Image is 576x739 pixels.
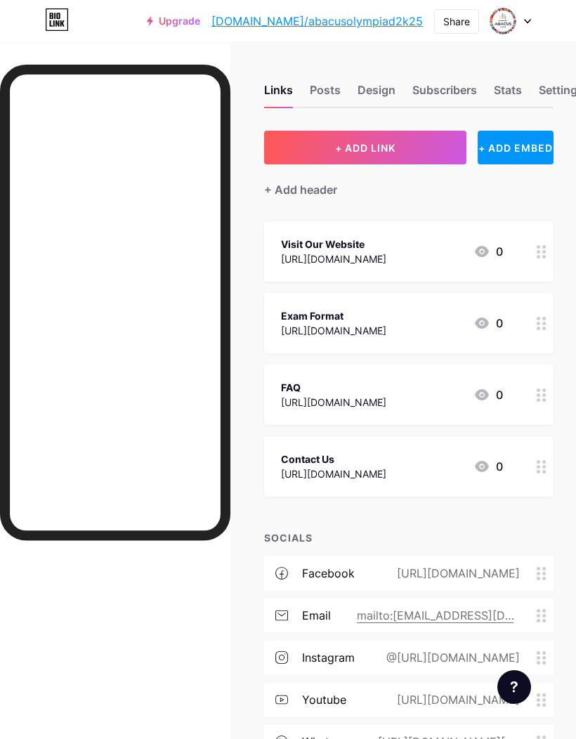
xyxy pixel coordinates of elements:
div: [URL][DOMAIN_NAME] [281,251,386,266]
div: FAQ [281,380,386,395]
div: 0 [473,315,503,332]
div: [URL][DOMAIN_NAME] [281,323,386,338]
div: Stats [494,81,522,107]
div: instagram [302,649,355,666]
div: Links [264,81,293,107]
chrome_annotation: mailto:[EMAIL_ADDRESS][DOMAIN_NAME] [353,608,513,640]
div: Posts [310,81,341,107]
div: 0 [473,243,503,260]
a: Upgrade [147,15,200,27]
div: Visit Our Website [281,237,386,251]
div: + Add header [264,181,337,198]
div: Subscribers [412,81,477,107]
img: abacusolympiad2k25 [490,8,516,34]
div: youtube [302,691,346,708]
div: Exam Format [281,308,386,323]
div: Contact Us [281,452,386,466]
span: + ADD LINK [335,142,395,154]
div: 0 [473,458,503,475]
div: [URL][DOMAIN_NAME] [374,691,537,708]
div: Design [358,81,395,107]
div: [URL][DOMAIN_NAME] [374,565,537,582]
div: @[URL][DOMAIN_NAME] [364,649,537,666]
div: + ADD EMBED [478,131,554,164]
div: email [302,607,331,624]
div: 0 [473,386,503,403]
div: SOCIALS [264,530,554,545]
button: + ADD LINK [264,131,466,164]
div: Share [443,14,470,29]
div: facebook [302,565,355,582]
div: [URL][DOMAIN_NAME] [281,395,386,410]
div: [URL][DOMAIN_NAME] [281,466,386,481]
a: [DOMAIN_NAME]/abacusolympiad2k25 [211,13,423,30]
